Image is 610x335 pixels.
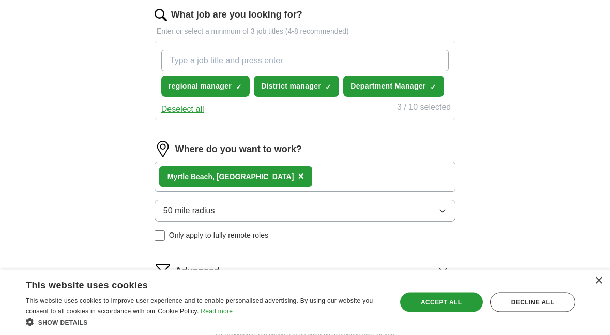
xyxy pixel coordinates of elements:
[167,172,294,183] div: ach, [GEOGRAPHIC_DATA]
[26,297,373,315] span: This website uses cookies to improve user experience and to enable personalised advertising. By u...
[169,230,268,241] span: Only apply to fully remote roles
[167,173,200,181] strong: Myrtle Be
[161,50,449,72] input: Type a job title and press enter
[155,9,167,22] img: search.png
[236,83,242,92] span: ✓
[155,231,165,241] input: Only apply to fully remote roles
[26,317,386,327] div: Show details
[350,81,426,92] span: Department Manager
[430,83,436,92] span: ✓
[169,81,232,92] span: regional manager
[171,8,302,22] label: What job are you looking for?
[155,141,171,158] img: location.png
[175,143,302,157] label: Where do you want to work?
[298,171,304,182] span: ×
[343,76,444,97] button: Department Manager✓
[161,76,250,97] button: regional manager✓
[397,101,451,116] div: 3 / 10 selected
[155,262,171,279] img: filter
[155,26,455,37] p: Enter or select a minimum of 3 job titles (4-8 recommended)
[26,276,360,292] div: This website uses cookies
[175,265,220,279] span: Advanced
[161,104,204,116] button: Deselect all
[298,169,304,185] button: ×
[254,76,339,97] button: District manager✓
[325,83,331,92] span: ✓
[400,293,483,312] div: Accept all
[38,319,88,326] span: Show details
[201,308,233,315] a: Read more, opens a new window
[261,81,321,92] span: District manager
[594,277,602,285] div: Close
[490,293,575,312] div: Decline all
[155,200,455,222] button: 50 mile radius
[163,205,215,217] span: 50 mile radius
